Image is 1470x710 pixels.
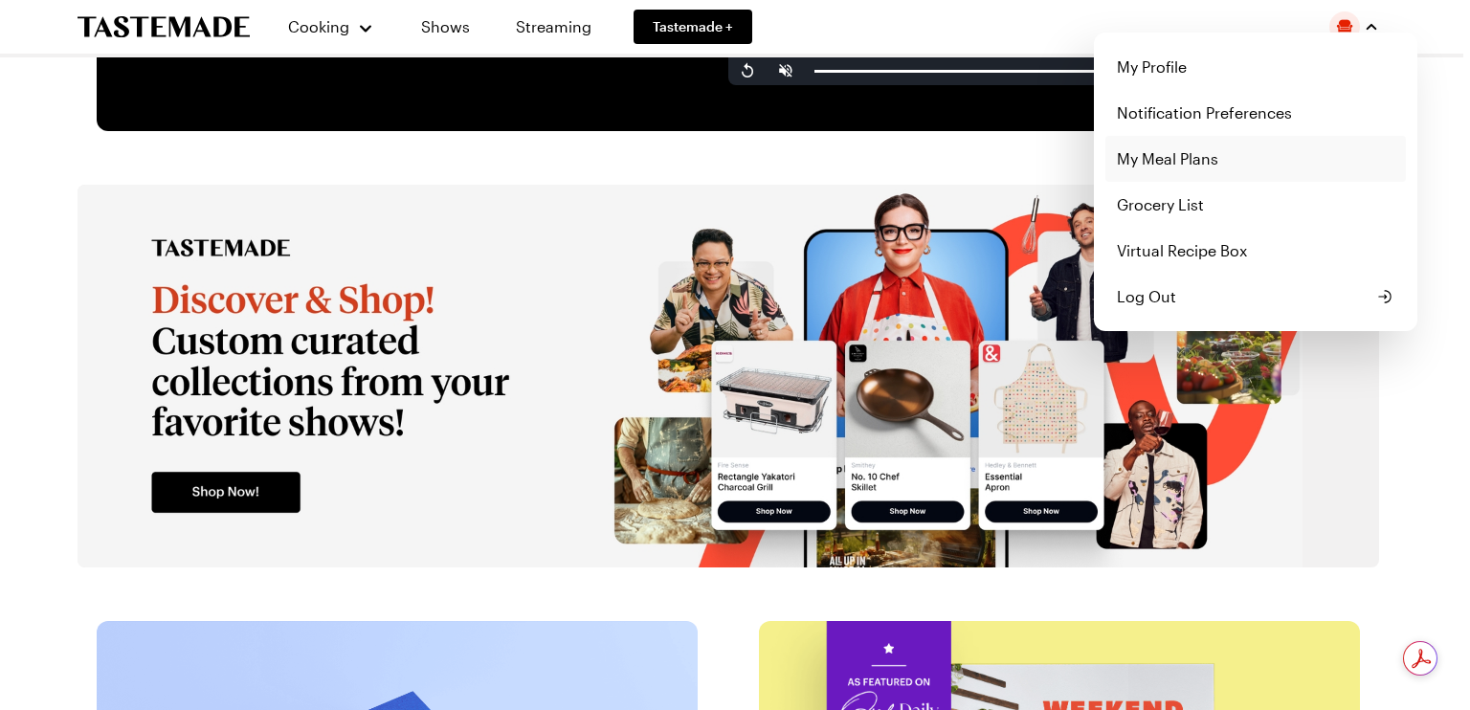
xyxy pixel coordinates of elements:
a: My Meal Plans [1105,136,1406,182]
div: Profile picture [1094,33,1417,331]
a: Virtual Recipe Box [1105,228,1406,274]
button: Profile picture [1329,11,1379,42]
a: Grocery List [1105,182,1406,228]
span: Log Out [1117,285,1176,308]
img: Profile picture [1329,11,1360,42]
a: Notification Preferences [1105,90,1406,136]
a: My Profile [1105,44,1406,90]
